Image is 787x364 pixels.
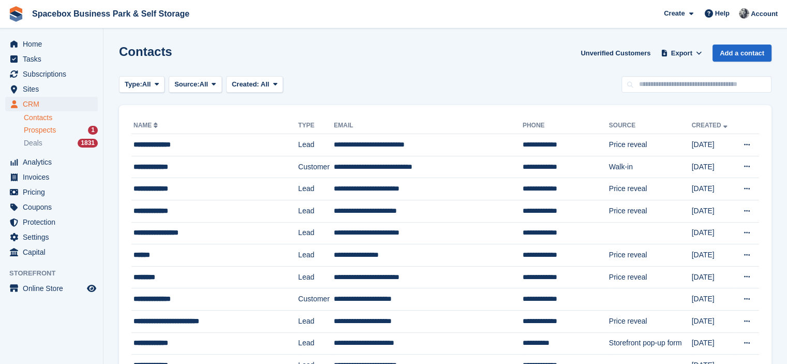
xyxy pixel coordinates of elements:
[334,118,523,134] th: Email
[24,113,98,123] a: Contacts
[23,230,85,244] span: Settings
[174,79,199,90] span: Source:
[298,200,334,222] td: Lead
[609,156,692,178] td: Walk-in
[298,244,334,267] td: Lead
[576,45,655,62] a: Unverified Customers
[5,170,98,184] a: menu
[609,200,692,222] td: Price reveal
[609,332,692,355] td: Storefront pop-up form
[200,79,209,90] span: All
[712,45,771,62] a: Add a contact
[5,230,98,244] a: menu
[23,155,85,169] span: Analytics
[24,125,98,136] a: Prospects 1
[5,97,98,111] a: menu
[659,45,704,62] button: Export
[23,37,85,51] span: Home
[5,52,98,66] a: menu
[298,134,334,156] td: Lead
[691,288,734,311] td: [DATE]
[5,37,98,51] a: menu
[23,67,85,81] span: Subscriptions
[691,134,734,156] td: [DATE]
[24,138,98,149] a: Deals 1831
[5,155,98,169] a: menu
[691,178,734,200] td: [DATE]
[691,200,734,222] td: [DATE]
[5,67,98,81] a: menu
[751,9,778,19] span: Account
[23,281,85,296] span: Online Store
[9,268,103,279] span: Storefront
[23,52,85,66] span: Tasks
[23,97,85,111] span: CRM
[691,332,734,355] td: [DATE]
[298,310,334,332] td: Lead
[226,76,283,93] button: Created: All
[298,332,334,355] td: Lead
[5,82,98,96] a: menu
[691,156,734,178] td: [DATE]
[85,282,98,295] a: Preview store
[609,178,692,200] td: Price reveal
[23,245,85,259] span: Capital
[125,79,142,90] span: Type:
[23,200,85,214] span: Coupons
[298,288,334,311] td: Customer
[142,79,151,90] span: All
[715,8,730,19] span: Help
[609,134,692,156] td: Price reveal
[5,185,98,199] a: menu
[24,138,42,148] span: Deals
[119,76,165,93] button: Type: All
[23,185,85,199] span: Pricing
[169,76,222,93] button: Source: All
[298,266,334,288] td: Lead
[664,8,685,19] span: Create
[523,118,609,134] th: Phone
[671,48,692,59] span: Export
[609,244,692,267] td: Price reveal
[691,222,734,244] td: [DATE]
[5,245,98,259] a: menu
[5,281,98,296] a: menu
[88,126,98,135] div: 1
[133,122,160,129] a: Name
[119,45,172,59] h1: Contacts
[261,80,270,88] span: All
[23,215,85,229] span: Protection
[78,139,98,148] div: 1831
[5,215,98,229] a: menu
[609,266,692,288] td: Price reveal
[691,266,734,288] td: [DATE]
[232,80,259,88] span: Created:
[5,200,98,214] a: menu
[691,310,734,332] td: [DATE]
[23,170,85,184] span: Invoices
[24,125,56,135] span: Prospects
[298,178,334,200] td: Lead
[28,5,194,22] a: Spacebox Business Park & Self Storage
[298,156,334,178] td: Customer
[298,222,334,244] td: Lead
[298,118,334,134] th: Type
[609,118,692,134] th: Source
[8,6,24,22] img: stora-icon-8386f47178a22dfd0bd8f6a31ec36ba5ce8667c1dd55bd0f319d3a0aa187defe.svg
[609,310,692,332] td: Price reveal
[739,8,749,19] img: SUDIPTA VIRMANI
[23,82,85,96] span: Sites
[691,244,734,267] td: [DATE]
[691,122,729,129] a: Created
